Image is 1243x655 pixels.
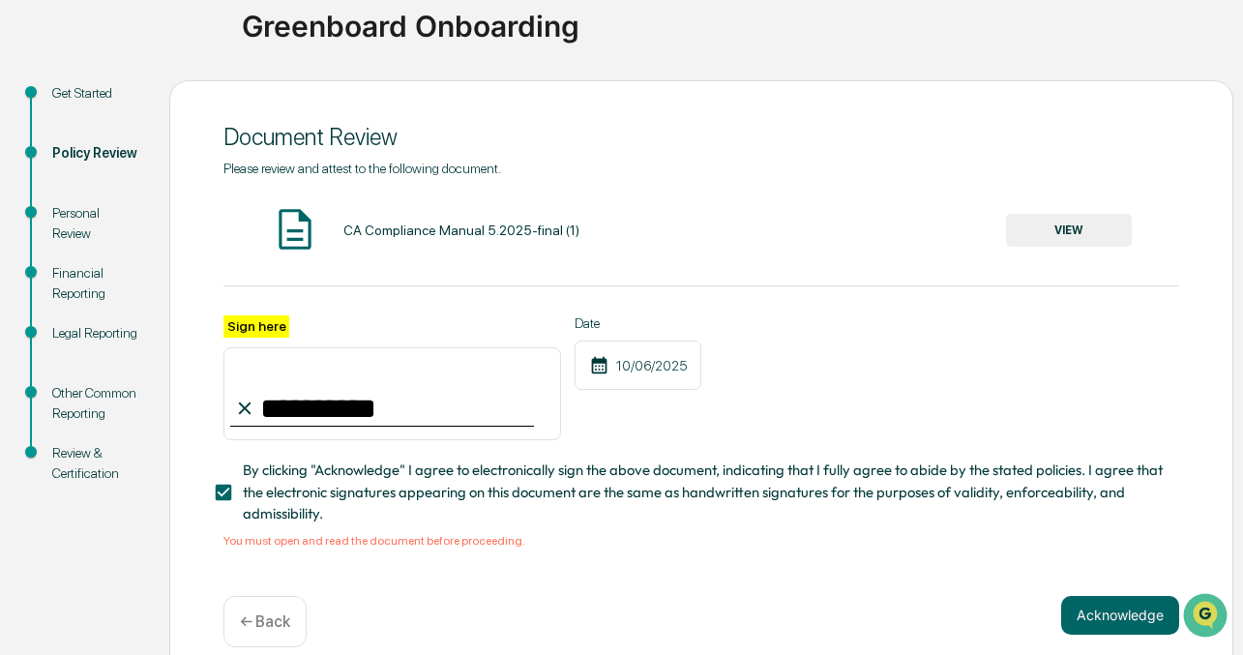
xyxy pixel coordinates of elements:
div: We're available if you need us! [66,167,245,183]
label: Date [575,315,701,331]
label: Sign here [223,315,289,338]
div: Get Started [52,83,138,104]
button: Start new chat [329,154,352,177]
span: Preclearance [39,244,125,263]
div: 🔎 [19,283,35,298]
p: ← Back [240,612,290,631]
div: CA Compliance Manual 5.2025-final (1) [343,223,579,238]
div: You must open and read the document before proceeding. [223,534,1179,548]
img: 1746055101610-c473b297-6a78-478c-a979-82029cc54cd1 [19,148,54,183]
div: Legal Reporting [52,323,138,343]
a: Powered byPylon [136,327,234,342]
div: 🖐️ [19,246,35,261]
img: Document Icon [271,205,319,253]
span: Attestations [160,244,240,263]
iframe: Open customer support [1181,591,1233,643]
span: By clicking "Acknowledge" I agree to electronically sign the above document, indicating that I fu... [243,460,1164,524]
a: 🖐️Preclearance [12,236,133,271]
span: Pylon [192,328,234,342]
div: Review & Certification [52,443,138,484]
button: Acknowledge [1061,596,1179,635]
div: 🗄️ [140,246,156,261]
button: VIEW [1006,214,1132,247]
div: 10/06/2025 [575,341,701,390]
div: Financial Reporting [52,263,138,304]
div: Start new chat [66,148,317,167]
a: 🔎Data Lookup [12,273,130,308]
div: Document Review [223,123,1179,151]
span: Please review and attest to the following document. [223,161,501,176]
p: How can we help? [19,41,352,72]
div: Personal Review [52,203,138,244]
div: Other Common Reporting [52,383,138,424]
a: 🗄️Attestations [133,236,248,271]
span: Data Lookup [39,281,122,300]
div: Policy Review [52,143,138,164]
